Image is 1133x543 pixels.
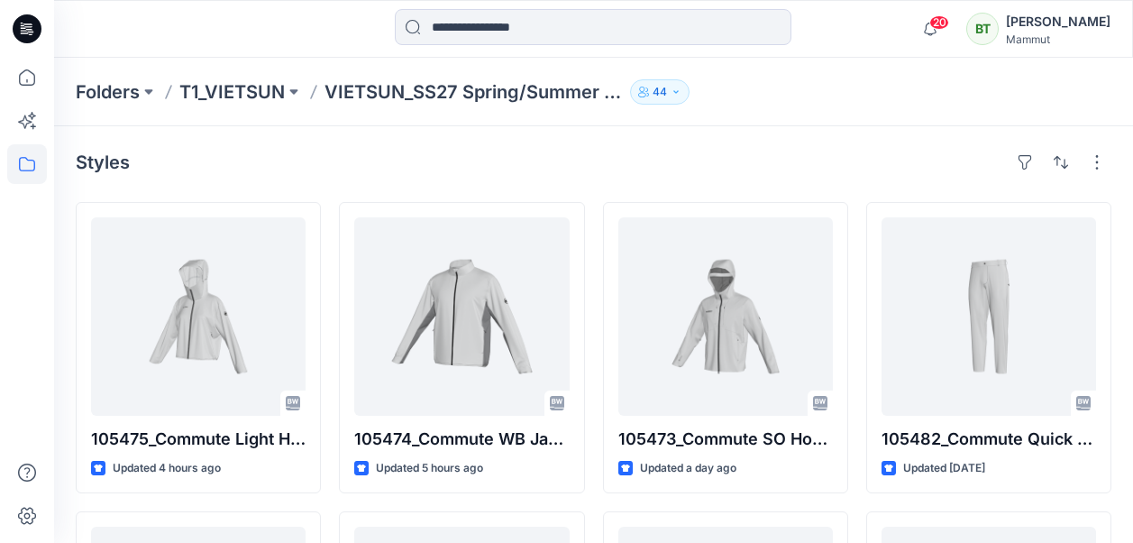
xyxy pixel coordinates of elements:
a: 105474_Commute WB Jacket AF Men [354,217,569,416]
a: T1_VIETSUN [179,79,285,105]
a: 105473_Commute SO Hooded Jacket Men AF [618,217,833,416]
button: 44 [630,79,690,105]
p: 105473_Commute SO Hooded Jacket Men AF [618,427,833,452]
p: Updated a day ago [640,459,736,478]
a: 105482_Commute Quick Dry Pants AF Men [882,217,1096,416]
p: Updated 4 hours ago [113,459,221,478]
p: 105475_Commute Light Hooded Jacket AF Women [91,427,306,452]
a: Folders [76,79,140,105]
div: [PERSON_NAME] [1006,11,1110,32]
p: Updated 5 hours ago [376,459,483,478]
span: 20 [929,15,949,30]
a: 105475_Commute Light Hooded Jacket AF Women [91,217,306,416]
h4: Styles [76,152,130,173]
p: 105474_Commute WB Jacket AF Men [354,427,569,452]
p: Updated [DATE] [903,459,985,478]
p: 105482_Commute Quick Dry Pants AF Men [882,427,1096,452]
div: Mammut [1006,32,1110,46]
div: BT [966,13,999,45]
p: VIETSUN_SS27 Spring/Summer [GEOGRAPHIC_DATA] [324,79,623,105]
p: 44 [653,82,667,102]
